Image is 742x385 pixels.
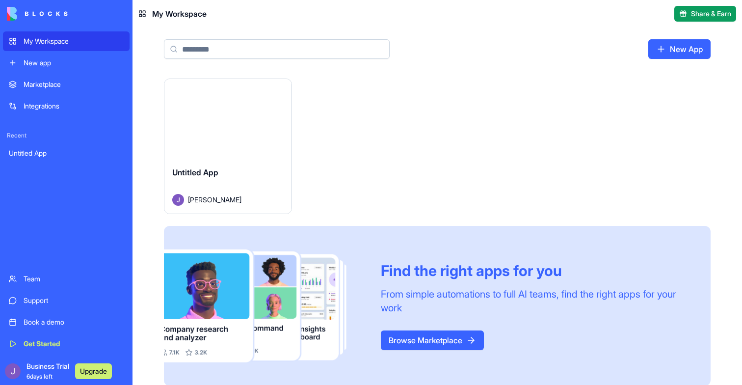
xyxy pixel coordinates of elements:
a: Browse Marketplace [381,330,484,350]
div: Get Started [24,339,124,349]
a: Integrations [3,96,130,116]
div: Book a demo [24,317,124,327]
div: Find the right apps for you [381,262,687,279]
a: Get Started [3,334,130,354]
button: Upgrade [75,363,112,379]
a: My Workspace [3,31,130,51]
a: New app [3,53,130,73]
a: New App [648,39,711,59]
div: Untitled App [9,148,124,158]
div: My Workspace [24,36,124,46]
span: My Workspace [152,8,207,20]
span: [PERSON_NAME] [188,194,241,205]
img: logo [7,7,68,21]
div: Support [24,296,124,305]
img: Avatar [172,194,184,206]
a: Untitled App [3,143,130,163]
div: Marketplace [24,80,124,89]
a: Support [3,291,130,310]
div: Integrations [24,101,124,111]
div: Team [24,274,124,284]
a: Marketplace [3,75,130,94]
span: Untitled App [172,167,218,177]
span: Recent [3,132,130,139]
a: Book a demo [3,312,130,332]
span: 6 days left [26,373,53,380]
span: Share & Earn [691,9,731,19]
span: Business Trial [26,361,69,381]
div: From simple automations to full AI teams, find the right apps for your work [381,287,687,315]
img: ACg8ocKp1YRaJwZbSNneoSH3mHAKqIRGMVEK8m15DgVSijpaW4pMAA=s96-c [5,363,21,379]
div: New app [24,58,124,68]
a: Team [3,269,130,289]
img: Frame_181_egmpey.png [164,249,365,362]
a: Untitled AppAvatar[PERSON_NAME] [164,79,292,214]
button: Share & Earn [674,6,736,22]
